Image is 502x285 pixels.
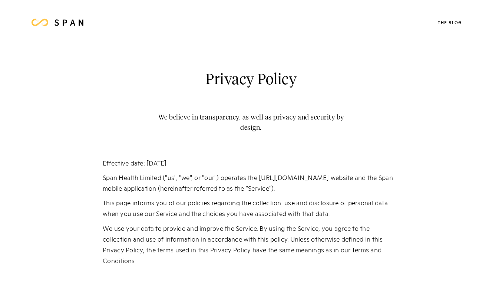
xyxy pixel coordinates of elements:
[205,69,297,92] h2: Privacy Policy
[103,157,399,168] p: Effective date: [DATE]
[103,172,399,193] p: Span Health Limited ("us", "we", or "our") operates the [URL][DOMAIN_NAME] website and the Span m...
[438,20,462,24] div: The Blog
[103,197,399,219] p: This page informs you of our policies regarding the collection, use and disclosure of personal da...
[427,7,473,37] a: The Blog
[103,223,399,266] p: We use your data to provide and improve the Service. By using the Service, you agree to the colle...
[149,112,353,133] h2: We believe in transparency, as well as privacy and security by design.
